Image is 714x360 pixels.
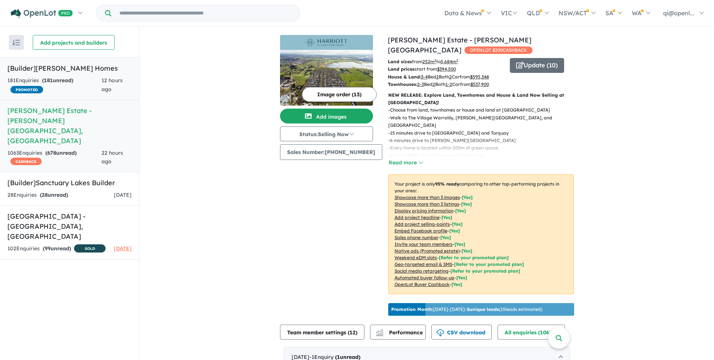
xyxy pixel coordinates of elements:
[280,50,373,106] img: Harriott Estate - Armstrong Creek
[388,36,531,54] a: [PERSON_NAME] Estate - [PERSON_NAME][GEOGRAPHIC_DATA]
[47,150,56,156] span: 678
[455,208,466,213] span: [ Yes ]
[42,77,73,84] strong: ( unread)
[454,261,524,267] span: [Refer to your promoted plan]
[114,245,132,252] span: [DATE]
[449,74,452,80] u: 2
[40,192,68,198] strong: ( unread)
[388,144,580,152] p: - Every home is located within 200m of green space
[439,255,509,260] span: [Refer to your promoted plan]
[388,129,580,137] p: - 15 minutes drive to [GEOGRAPHIC_DATA] and Torquay
[13,40,20,45] img: sort.svg
[395,208,453,213] u: Display pricing information
[114,192,132,198] span: [DATE]
[33,35,115,50] button: Add projects and builders
[10,86,43,93] span: PROMOTED
[388,59,412,64] b: Land sizes
[431,325,492,340] button: CSV download
[377,329,423,336] span: Performance
[7,191,68,200] div: 28 Enquir ies
[102,77,123,93] span: 12 hours ago
[376,331,383,336] img: bar-chart.svg
[7,244,106,254] div: 102 Enquir ies
[510,58,564,73] button: Update (10)
[395,228,447,234] u: Embed Facebook profile
[461,248,472,254] span: [Yes]
[280,126,373,141] button: Status:Selling Now
[432,81,435,87] u: 2
[395,241,453,247] u: Invite your team members
[388,65,504,73] p: start from
[388,81,504,88] p: Bed Bath Car from
[43,245,71,252] strong: ( unread)
[391,306,542,313] p: [DATE] - [DATE] - ( 15 leads estimated)
[456,275,467,280] span: [Yes]
[395,268,448,274] u: Social media retargeting
[7,211,132,241] h5: [GEOGRAPHIC_DATA] - [GEOGRAPHIC_DATA] , [GEOGRAPHIC_DATA]
[470,74,489,80] u: $ 595,348
[388,66,415,72] b: Land prices
[440,235,451,240] span: [ Yes ]
[452,221,463,227] span: [ Yes ]
[395,261,452,267] u: Geo-targeted email & SMS
[454,241,465,247] span: [ Yes ]
[451,282,462,287] span: [Yes]
[280,35,373,106] a: Harriott Estate - Armstrong Creek LogoHarriott Estate - Armstrong Creek
[10,158,42,165] span: CASHBACK
[388,114,580,129] p: - Walk to The Village Warralily, [PERSON_NAME][GEOGRAPHIC_DATA], and [GEOGRAPHIC_DATA]
[435,181,459,187] b: 95 % ready
[44,77,53,84] span: 181
[388,58,504,65] p: from
[437,66,456,72] u: $ 394,500
[280,325,364,340] button: Team member settings (12)
[417,81,424,87] u: 2-3
[446,81,452,87] u: 1-2
[436,59,458,64] span: to
[422,59,436,64] u: 252 m
[7,63,132,73] h5: [Builder] [PERSON_NAME] Homes
[395,195,460,200] u: Showcase more than 3 images
[395,275,454,280] u: Automated buyer follow-up
[395,235,438,240] u: Sales phone number
[441,215,452,220] span: [ Yes ]
[395,201,459,207] u: Showcase more than 3 listings
[283,38,370,47] img: Harriott Estate - Armstrong Creek Logo
[113,5,298,21] input: Try estate name, suburb, builder or developer
[395,221,450,227] u: Add project selling-points
[388,137,580,144] p: - 6 minutes drive to [PERSON_NAME][GEOGRAPHIC_DATA]
[388,152,580,160] p: - Next to 500ha Future Sparrovale Wetlands
[11,9,73,18] img: Openlot PRO Logo White
[7,149,102,167] div: 1063 Enquir ies
[280,144,382,160] button: Sales Number:[PHONE_NUMBER]
[102,150,123,165] span: 22 hours ago
[376,329,383,333] img: line-chart.svg
[388,158,423,167] button: Read more
[464,46,533,54] span: OPENLOT $ 200 CASHBACK
[350,329,356,336] span: 12
[462,195,473,200] span: [ Yes ]
[449,228,460,234] span: [ Yes ]
[7,106,132,146] h5: [PERSON_NAME] Estate - [PERSON_NAME][GEOGRAPHIC_DATA] , [GEOGRAPHIC_DATA]
[456,58,458,62] sup: 2
[470,81,489,87] u: $ 537,900
[467,306,499,312] b: 3 unique leads
[388,106,580,114] p: - Choose from land, townhomes or house and land at [GEOGRAPHIC_DATA]
[450,268,520,274] span: [Refer to your promoted plan]
[498,325,565,340] button: All enquiries (1063)
[7,178,132,188] h5: [Builder] Sanctuary Lakes Builder
[395,255,437,260] u: Weekend eDM slots
[437,329,444,337] img: download icon
[388,81,417,87] b: Townhouses:
[74,244,106,253] span: SOLD
[370,325,426,340] button: Performance
[395,248,460,254] u: Native ads (Promoted estate)
[388,174,574,294] p: Your project is only comparing to other top-performing projects in your area: - - - - - - - - - -...
[395,282,450,287] u: OpenLot Buyer Cashback
[421,74,428,80] u: 3-4
[395,215,440,220] u: Add project headline
[280,109,373,123] button: Add images
[42,192,48,198] span: 28
[388,91,574,107] p: NEW RELEASE: Explore Land, Townhomes and House & Land Now Selling at [GEOGRAPHIC_DATA]!
[461,201,472,207] span: [ Yes ]
[663,9,694,17] span: qi@openl...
